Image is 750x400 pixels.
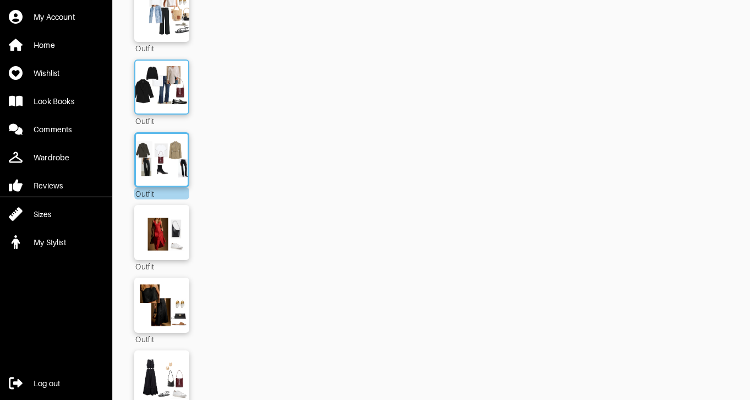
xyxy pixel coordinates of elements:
div: Wishlist [34,68,59,79]
img: Outfit Outfit [133,139,191,180]
div: Outfit [134,42,189,54]
div: Look Books [34,96,74,107]
img: Outfit Outfit [131,356,194,400]
div: Outfit [134,260,189,272]
img: Outfit Outfit [132,66,191,108]
img: Outfit Outfit [131,283,194,327]
div: Log out [34,378,60,389]
div: Outfit [134,115,189,127]
div: My Account [34,12,75,23]
img: Outfit Outfit [131,210,194,255]
div: Sizes [34,209,51,220]
div: Outfit [134,333,189,345]
div: Comments [34,124,72,135]
div: Reviews [34,180,63,191]
div: My Stylist [34,237,66,248]
div: Outfit [134,187,189,199]
div: Wardrobe [34,152,69,163]
div: Home [34,40,55,51]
